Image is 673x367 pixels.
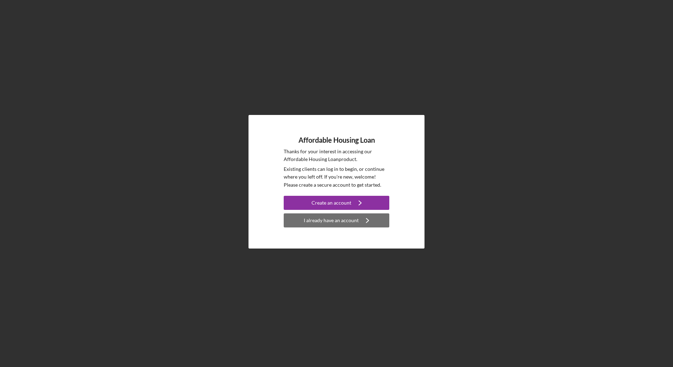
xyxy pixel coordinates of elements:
[298,136,375,144] h4: Affordable Housing Loan
[304,213,359,227] div: I already have an account
[284,148,389,163] p: Thanks for your interest in accessing our Affordable Housing Loan product.
[284,196,389,210] button: Create an account
[284,165,389,189] p: Existing clients can log in to begin, or continue where you left off. If you're new, welcome! Ple...
[284,196,389,212] a: Create an account
[284,213,389,227] button: I already have an account
[312,196,351,210] div: Create an account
